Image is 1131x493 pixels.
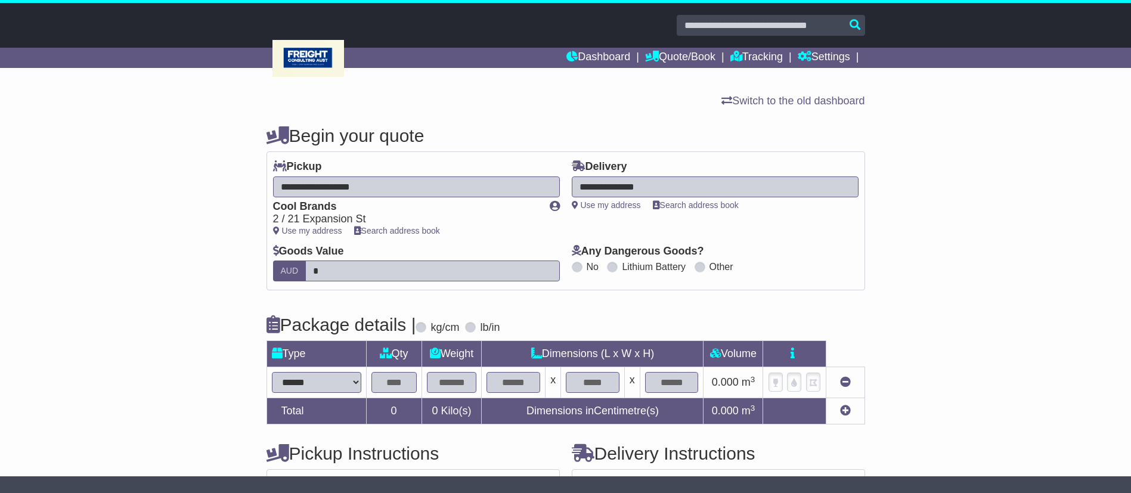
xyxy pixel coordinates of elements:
[622,261,686,272] label: Lithium Battery
[366,341,422,367] td: Qty
[653,200,739,210] a: Search address book
[273,160,322,173] label: Pickup
[267,126,865,145] h4: Begin your quote
[267,341,366,367] td: Type
[273,261,306,281] label: AUD
[572,200,641,210] a: Use my address
[273,200,538,213] div: Cool Brands
[430,321,459,334] label: kg/cm
[480,321,500,334] label: lb/in
[432,405,438,417] span: 0
[273,213,538,226] div: 2 / 21 Expansion St
[751,404,755,413] sup: 3
[712,376,739,388] span: 0.000
[730,48,783,68] a: Tracking
[482,341,704,367] td: Dimensions (L x W x H)
[798,48,850,68] a: Settings
[840,405,851,417] a: Add new item
[267,444,560,463] h4: Pickup Instructions
[624,367,640,398] td: x
[712,405,739,417] span: 0.000
[840,376,851,388] a: Remove this item
[742,376,755,388] span: m
[546,367,561,398] td: x
[742,405,755,417] span: m
[572,160,627,173] label: Delivery
[704,341,763,367] td: Volume
[645,48,715,68] a: Quote/Book
[354,226,440,235] a: Search address book
[366,398,422,424] td: 0
[572,245,704,258] label: Any Dangerous Goods?
[422,398,482,424] td: Kilo(s)
[721,95,864,107] a: Switch to the old dashboard
[587,261,599,272] label: No
[422,341,482,367] td: Weight
[267,398,366,424] td: Total
[267,315,416,334] h4: Package details |
[273,245,344,258] label: Goods Value
[566,48,630,68] a: Dashboard
[751,375,755,384] sup: 3
[572,444,865,463] h4: Delivery Instructions
[272,40,344,77] img: Freight Consulting Aust
[709,261,733,272] label: Other
[273,226,342,235] a: Use my address
[482,398,704,424] td: Dimensions in Centimetre(s)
